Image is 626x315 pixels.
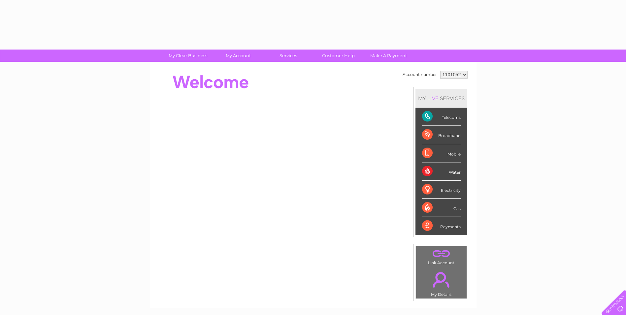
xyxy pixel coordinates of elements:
a: . [418,248,465,260]
div: MY SERVICES [415,89,467,108]
a: Services [261,50,315,62]
div: LIVE [426,95,440,101]
a: . [418,268,465,291]
a: My Clear Business [161,50,215,62]
div: Gas [422,199,461,217]
div: Telecoms [422,108,461,126]
td: Account number [401,69,439,80]
div: Broadband [422,126,461,144]
div: Water [422,162,461,181]
a: Make A Payment [361,50,416,62]
td: My Details [416,266,467,299]
div: Electricity [422,181,461,199]
a: Customer Help [311,50,366,62]
td: Link Account [416,246,467,267]
div: Mobile [422,144,461,162]
div: Payments [422,217,461,235]
a: My Account [211,50,265,62]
